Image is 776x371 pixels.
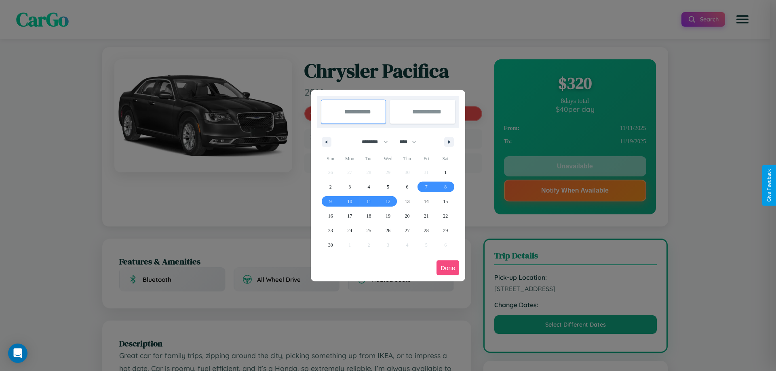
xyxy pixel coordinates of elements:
[321,194,340,209] button: 9
[378,152,397,165] span: Wed
[378,194,397,209] button: 12
[347,223,352,238] span: 24
[417,194,436,209] button: 14
[359,180,378,194] button: 4
[398,223,417,238] button: 27
[368,180,370,194] span: 4
[406,180,408,194] span: 6
[321,180,340,194] button: 2
[398,180,417,194] button: 6
[378,209,397,223] button: 19
[425,180,428,194] span: 7
[321,238,340,252] button: 30
[417,209,436,223] button: 21
[444,180,447,194] span: 8
[424,223,429,238] span: 28
[359,152,378,165] span: Tue
[340,209,359,223] button: 17
[436,260,459,275] button: Done
[436,165,455,180] button: 1
[766,169,772,202] div: Give Feedback
[436,223,455,238] button: 29
[321,223,340,238] button: 23
[367,194,371,209] span: 11
[405,223,409,238] span: 27
[405,194,409,209] span: 13
[8,344,27,363] div: Open Intercom Messenger
[328,223,333,238] span: 23
[417,223,436,238] button: 28
[387,180,389,194] span: 5
[329,180,332,194] span: 2
[436,180,455,194] button: 8
[443,223,448,238] span: 29
[436,209,455,223] button: 22
[359,194,378,209] button: 11
[443,194,448,209] span: 15
[417,152,436,165] span: Fri
[378,223,397,238] button: 26
[398,152,417,165] span: Thu
[347,209,352,223] span: 17
[424,209,429,223] span: 21
[386,223,390,238] span: 26
[386,194,390,209] span: 12
[329,194,332,209] span: 9
[347,194,352,209] span: 10
[398,194,417,209] button: 13
[405,209,409,223] span: 20
[328,209,333,223] span: 16
[398,209,417,223] button: 20
[348,180,351,194] span: 3
[359,209,378,223] button: 18
[436,152,455,165] span: Sat
[444,165,447,180] span: 1
[340,180,359,194] button: 3
[386,209,390,223] span: 19
[417,180,436,194] button: 7
[367,209,371,223] span: 18
[340,152,359,165] span: Mon
[321,209,340,223] button: 16
[359,223,378,238] button: 25
[328,238,333,252] span: 30
[443,209,448,223] span: 22
[436,194,455,209] button: 15
[367,223,371,238] span: 25
[378,180,397,194] button: 5
[321,152,340,165] span: Sun
[340,194,359,209] button: 10
[340,223,359,238] button: 24
[424,194,429,209] span: 14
